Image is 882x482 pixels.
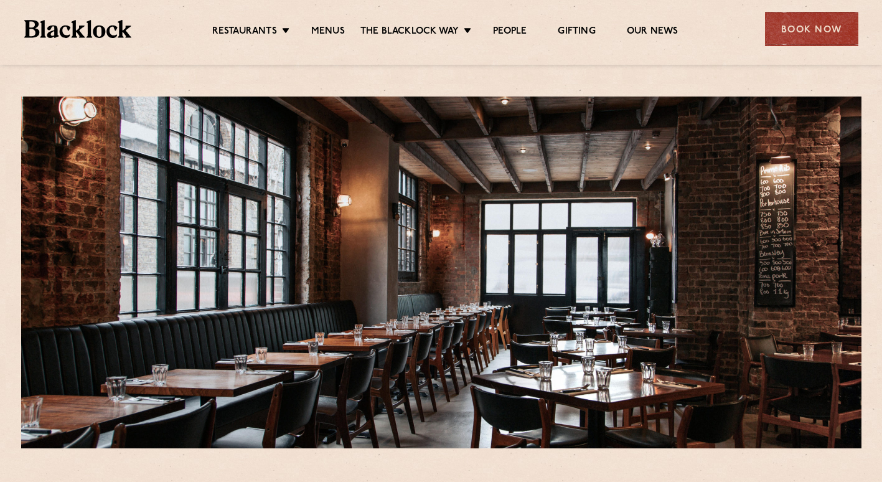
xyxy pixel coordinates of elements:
a: Gifting [558,26,595,39]
a: The Blacklock Way [360,26,459,39]
a: Our News [627,26,678,39]
div: Book Now [765,12,858,46]
a: Menus [311,26,345,39]
img: BL_Textured_Logo-footer-cropped.svg [24,20,132,38]
a: People [493,26,527,39]
a: Restaurants [212,26,277,39]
